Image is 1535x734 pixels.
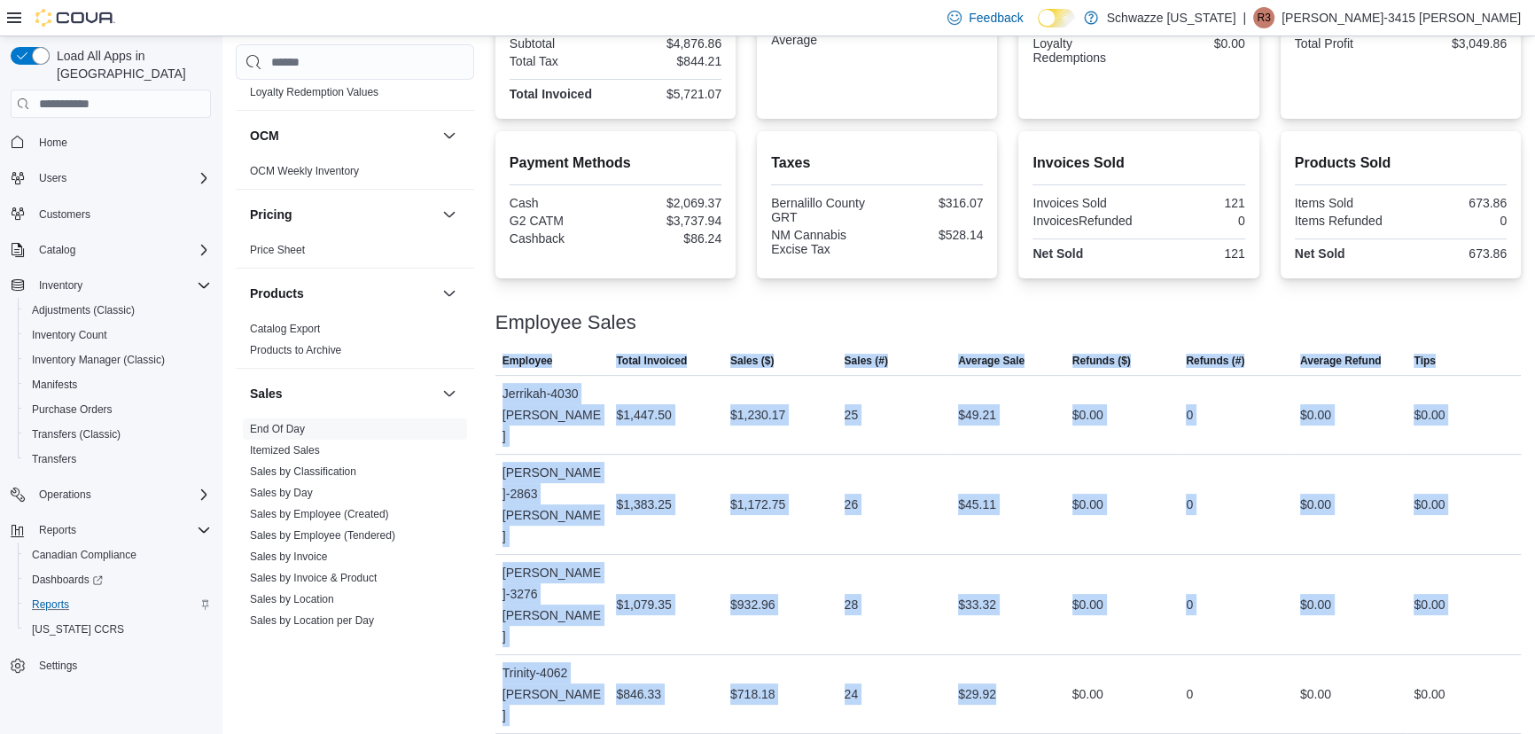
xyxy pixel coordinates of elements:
div: Subtotal [510,36,612,51]
button: Operations [4,482,218,507]
div: Sales [236,418,474,723]
div: Products [236,318,474,368]
a: Manifests [25,374,84,395]
button: Purchase Orders [18,397,218,422]
span: Reports [32,519,211,541]
div: 0 [1186,404,1193,426]
button: Reports [32,519,83,541]
a: OCM Weekly Inventory [250,165,359,177]
button: Inventory Count [18,323,218,347]
div: $0.00 [1072,683,1103,705]
span: Users [39,171,66,185]
span: Catalog [32,239,211,261]
a: Transfers (Classic) [25,424,128,445]
span: Reports [39,523,76,537]
div: $3,737.94 [619,214,721,228]
div: 0 [1186,683,1193,705]
span: Reports [25,594,211,615]
button: Canadian Compliance [18,543,218,567]
h2: Products Sold [1295,152,1507,174]
span: Inventory Count [32,328,107,342]
a: Sales by Location per Day [250,614,374,627]
button: Users [4,166,218,191]
div: $45.11 [958,494,996,515]
div: 0 [1186,494,1193,515]
strong: Net Sold [1295,246,1345,261]
button: Inventory [32,275,90,296]
span: Dark Mode [1038,27,1039,28]
div: 24 [845,683,859,705]
h3: Employee Sales [495,312,636,333]
a: Loyalty Redemption Values [250,86,378,98]
a: Inventory Count [25,324,114,346]
span: Catalog Export [250,322,320,336]
div: $0.00 [1300,683,1331,705]
span: Adjustments (Classic) [25,300,211,321]
div: [PERSON_NAME]-2863 [PERSON_NAME] [495,455,610,554]
span: OCM Weekly Inventory [250,164,359,178]
div: $1,230.17 [730,404,785,426]
span: Purchase Orders [32,402,113,417]
button: Products [250,285,435,302]
div: Cash [510,196,612,210]
a: Sales by Location [250,593,334,605]
div: 121 [1142,196,1245,210]
div: $49.21 [958,404,996,426]
div: $0.00 [1414,494,1445,515]
div: $0.00 [1072,404,1103,426]
h3: Products [250,285,304,302]
span: Purchase Orders [25,399,211,420]
a: Purchase Orders [25,399,120,420]
img: Cova [35,9,115,27]
div: Invoices Sold [1032,196,1135,210]
div: $5,721.07 [619,87,721,101]
div: $3,049.86 [1404,36,1507,51]
span: Reports [32,597,69,612]
a: [US_STATE] CCRS [25,619,131,640]
a: Sales by Invoice & Product [250,572,377,584]
span: Inventory Manager (Classic) [32,353,165,367]
div: 0 [1404,214,1507,228]
div: $0.00 [1300,594,1331,615]
div: Jerrikah-4030 [PERSON_NAME] [495,376,610,454]
div: Bernalillo County GRT [771,196,874,224]
button: Sales [250,385,435,402]
div: $1,383.25 [616,494,671,515]
span: Users [32,168,211,189]
span: Operations [32,484,211,505]
div: OCM [236,160,474,189]
button: Home [4,129,218,154]
div: Total Profit [1295,36,1398,51]
div: $0.00 [1072,494,1103,515]
div: 121 [1142,246,1245,261]
div: 28 [845,594,859,615]
div: G2 CATM [510,214,612,228]
span: Sales by Day [250,486,313,500]
div: $0.00 [1072,594,1103,615]
div: Ryan-3415 Langeler [1253,7,1274,28]
a: Price Sheet [250,244,305,256]
div: $0.00 [1414,594,1445,615]
div: $1,447.50 [616,404,671,426]
div: $846.33 [616,683,661,705]
a: Catalog Export [250,323,320,335]
a: Settings [32,655,84,676]
span: Adjustments (Classic) [32,303,135,317]
button: Inventory [4,273,218,298]
span: Transfers [25,449,211,470]
button: Products [439,283,460,304]
button: [US_STATE] CCRS [18,617,218,642]
span: Average Refund [1300,354,1382,368]
span: Settings [32,654,211,676]
div: $844.21 [619,54,721,68]
span: Customers [32,203,211,225]
span: Canadian Compliance [32,548,136,562]
span: Dashboards [32,573,103,587]
div: $0.00 [1300,494,1331,515]
a: Dashboards [18,567,218,592]
a: Home [32,132,74,153]
a: Sales by Employee (Tendered) [250,529,395,542]
a: Dashboards [25,569,110,590]
p: | [1243,7,1246,28]
span: Transfers [32,452,76,466]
